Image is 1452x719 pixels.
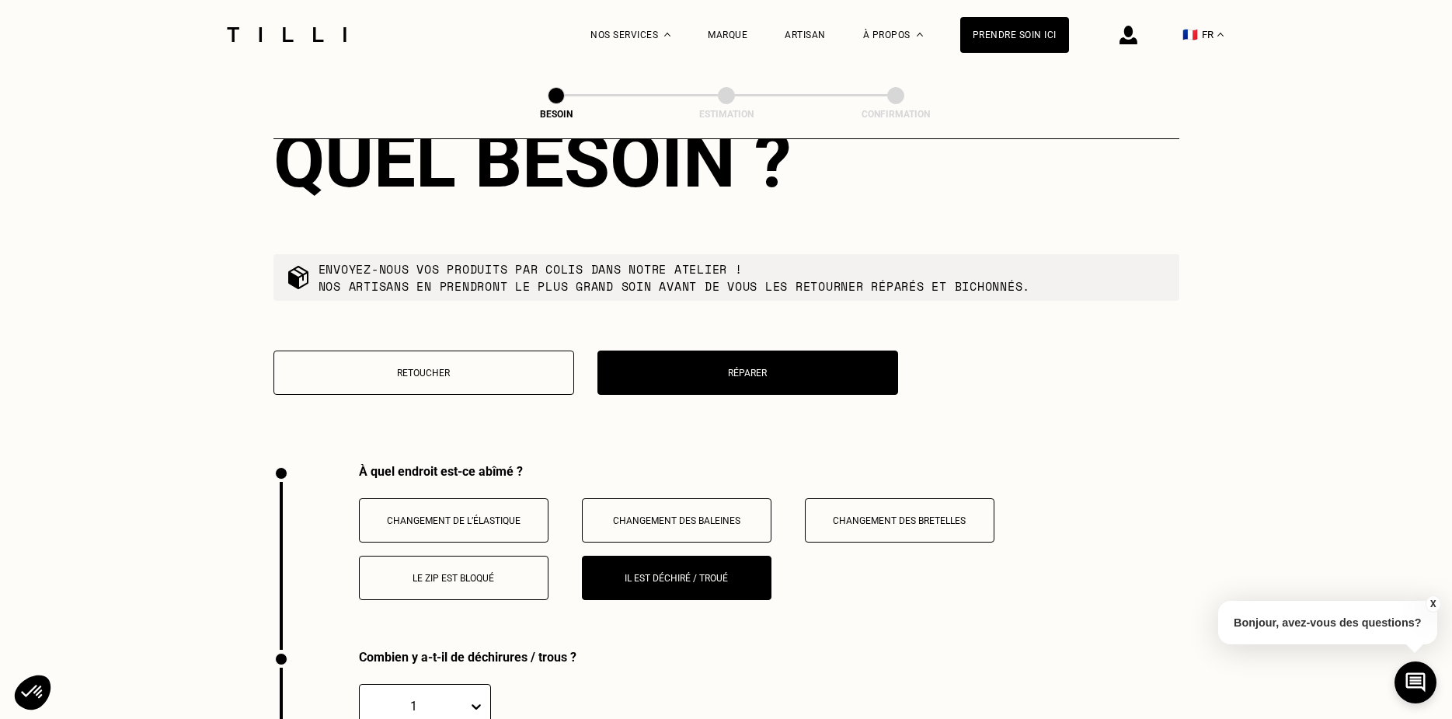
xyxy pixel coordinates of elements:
button: Le zip est bloqué [359,556,548,600]
p: Envoyez-nous vos produits par colis dans notre atelier ! Nos artisans en prendront le plus grand ... [319,260,1031,295]
p: Le zip est bloqué [367,573,540,584]
p: Changement des baleines [590,515,763,526]
a: Artisan [785,30,826,40]
button: Réparer [597,351,898,395]
img: Menu déroulant [664,33,670,37]
a: Prendre soin ici [960,17,1069,53]
p: Bonjour, avez-vous des questions? [1218,601,1437,644]
button: Retoucher [273,351,574,395]
button: Changement des bretelles [805,498,994,543]
img: icône connexion [1119,26,1137,44]
div: 1 [367,699,460,714]
div: Quel besoin ? [273,117,1179,204]
button: Changement de l’élastique [359,498,548,543]
div: Estimation [649,109,804,120]
a: Marque [708,30,747,40]
img: commande colis [286,265,311,290]
p: Retoucher [282,368,566,379]
p: Réparer [606,368,890,379]
button: X [1425,595,1440,613]
button: Changement des baleines [582,498,771,543]
img: menu déroulant [1217,33,1224,37]
p: Changement des bretelles [813,515,986,526]
div: Confirmation [818,109,973,120]
p: Changement de l’élastique [367,515,540,526]
div: À quel endroit est-ce abîmé ? [359,464,1179,479]
p: Il est déchiré / troué [590,573,763,584]
button: Il est déchiré / troué [582,556,771,600]
img: Menu déroulant à propos [917,33,923,37]
img: Logo du service de couturière Tilli [221,27,352,42]
div: Combien y a-t-il de déchirures / trous ? [359,650,963,665]
div: Besoin [479,109,634,120]
span: 🇫🇷 [1182,27,1198,42]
